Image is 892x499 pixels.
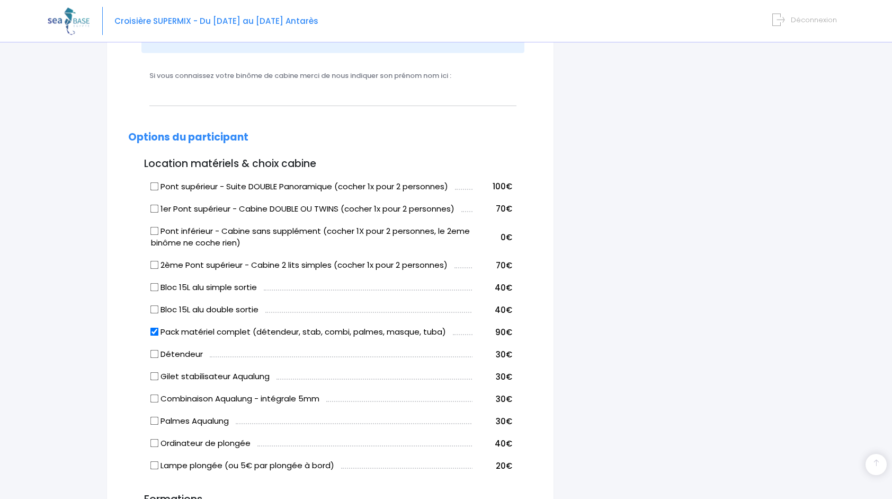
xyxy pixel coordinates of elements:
[151,348,203,361] label: Détendeur
[151,203,454,215] label: 1er Pont supérieur - Cabine DOUBLE OU TWINS (cocher 1x pour 2 personnes)
[151,225,472,249] label: Pont inférieur - Cabine sans supplément (cocher 1X pour 2 personnes, le 2eme binôme ne coche rien)
[150,182,158,190] input: Pont supérieur - Suite DOUBLE Panoramique (cocher 1x pour 2 personnes)
[495,304,512,316] span: 40€
[151,415,229,427] label: Palmes Aqualung
[150,395,158,403] input: Combinaison Aqualung - intégrale 5mm
[150,417,158,425] input: Palmes Aqualung
[496,393,512,405] span: 30€
[496,260,512,271] span: 70€
[496,371,512,382] span: 30€
[151,437,251,450] label: Ordinateur de plongée
[150,328,158,336] input: Pack matériel complet (détendeur, stab, combi, palmes, masque, tuba)
[150,261,158,269] input: 2ème Pont supérieur - Cabine 2 lits simples (cocher 1x pour 2 personnes)
[151,181,448,193] label: Pont supérieur - Suite DOUBLE Panoramique (cocher 1x pour 2 personnes)
[150,283,158,292] input: Bloc 15L alu simple sortie
[150,372,158,381] input: Gilet stabilisateur Aqualung
[496,460,512,471] span: 20€
[496,416,512,427] span: 30€
[149,71,451,81] label: Si vous connaissez votre binôme de cabine merci de nous indiquer son prénom nom ici :
[495,327,512,338] span: 90€
[150,226,158,235] input: Pont inférieur - Cabine sans supplément (cocher 1X pour 2 personnes, le 2eme binôme ne coche rien)
[496,349,512,360] span: 30€
[150,461,158,470] input: Lampe plongée (ou 5€ par plongée à bord)
[150,439,158,448] input: Ordinateur de plongée
[151,460,334,472] label: Lampe plongée (ou 5€ par plongée à bord)
[151,259,448,272] label: 2ème Pont supérieur - Cabine 2 lits simples (cocher 1x pour 2 personnes)
[791,15,837,25] span: Déconnexion
[150,204,158,213] input: 1er Pont supérieur - Cabine DOUBLE OU TWINS (cocher 1x pour 2 personnes)
[501,232,512,243] span: 0€
[151,371,270,383] label: Gilet stabilisateur Aqualung
[150,305,158,314] input: Bloc 15L alu double sortie
[151,282,257,294] label: Bloc 15L alu simple sortie
[150,350,158,358] input: Détendeur
[128,132,532,144] h2: Options du participant
[495,282,512,293] span: 40€
[495,438,512,449] span: 40€
[151,393,319,405] label: Combinaison Aqualung - intégrale 5mm
[151,326,446,338] label: Pack matériel complet (détendeur, stab, combi, palmes, masque, tuba)
[496,203,512,214] span: 70€
[128,158,532,170] h3: Location matériels & choix cabine
[151,304,258,316] label: Bloc 15L alu double sortie
[493,181,512,192] span: 100€
[114,15,318,27] span: Croisière SUPERMIX - Du [DATE] au [DATE] Antarès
